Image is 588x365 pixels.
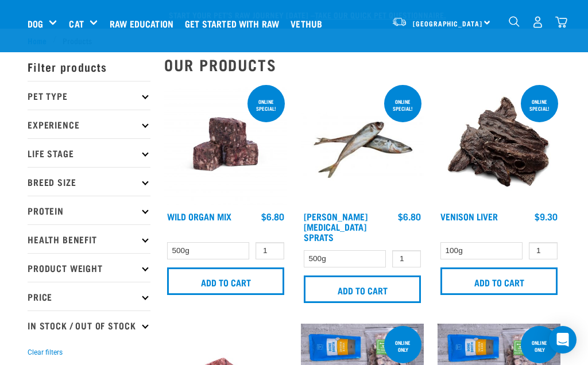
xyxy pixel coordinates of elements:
[438,83,560,205] img: Pile Of Venison Liver For Pets
[28,17,43,30] a: Dog
[28,167,150,196] p: Breed Size
[392,250,421,268] input: 1
[28,196,150,224] p: Protein
[164,56,560,73] h2: Our Products
[392,17,407,27] img: van-moving.png
[301,83,424,205] img: Jack Mackarel Sparts Raw Fish For Dogs
[384,334,421,358] div: online only
[164,83,287,205] img: Wild Organ Mix
[509,16,520,27] img: home-icon-1@2x.png
[167,213,231,219] a: Wild Organ Mix
[28,81,150,110] p: Pet Type
[256,242,284,260] input: 1
[28,310,150,339] p: In Stock / Out Of Stock
[28,52,150,81] p: Filter products
[28,110,150,138] p: Experience
[288,1,331,46] a: Vethub
[555,16,567,28] img: home-icon@2x.png
[182,1,288,46] a: Get started with Raw
[384,93,421,117] div: ONLINE SPECIAL!
[529,242,558,260] input: 1
[28,224,150,253] p: Health Benefit
[440,213,498,219] a: Venison Liver
[69,17,83,30] a: Cat
[304,275,421,303] input: Add to cart
[304,213,367,239] a: [PERSON_NAME][MEDICAL_DATA] Sprats
[247,93,285,117] div: ONLINE SPECIAL!
[521,334,558,358] div: online only
[413,21,482,25] span: [GEOGRAPHIC_DATA]
[28,282,150,310] p: Price
[167,267,284,295] input: Add to cart
[549,326,577,354] div: Open Intercom Messenger
[28,253,150,282] p: Product Weight
[440,267,558,295] input: Add to cart
[107,1,182,46] a: Raw Education
[532,16,544,28] img: user.png
[28,138,150,167] p: Life Stage
[521,93,558,117] div: ONLINE SPECIAL!
[398,211,421,222] div: $6.80
[261,211,284,222] div: $6.80
[28,347,63,358] button: Clear filters
[535,211,558,222] div: $9.30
